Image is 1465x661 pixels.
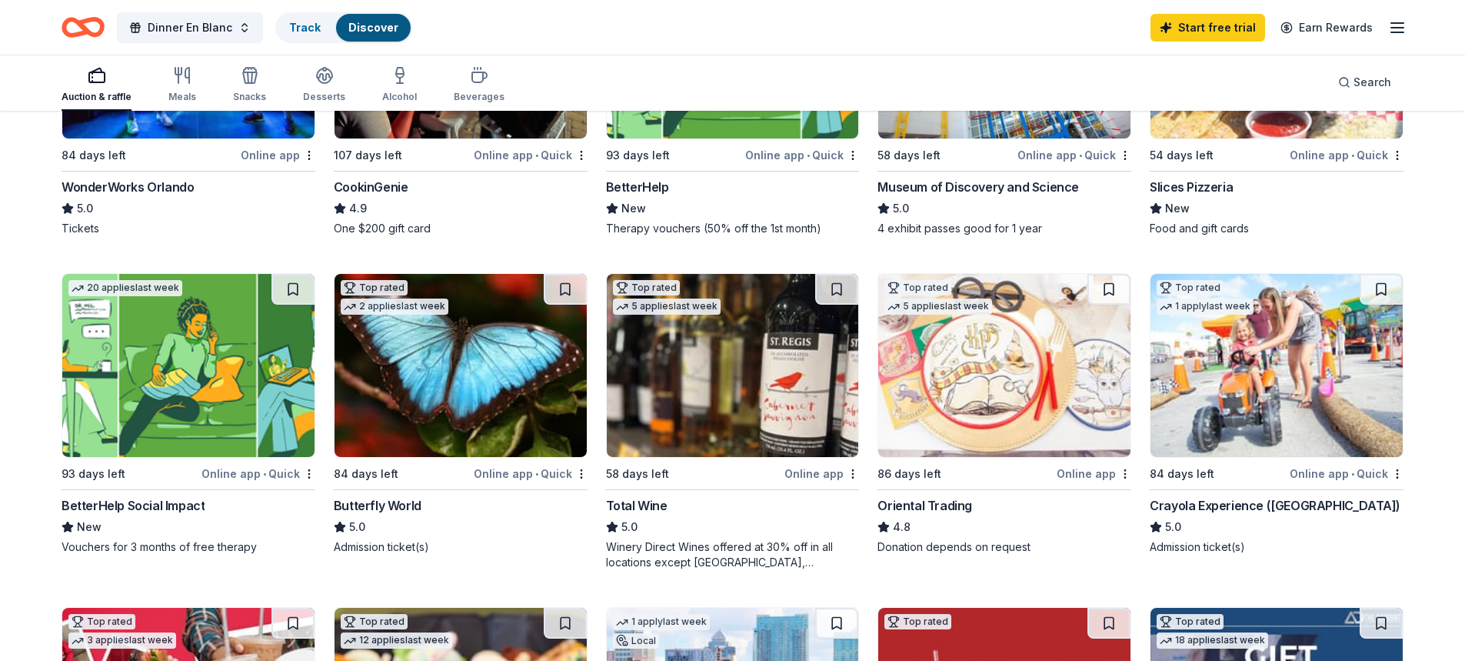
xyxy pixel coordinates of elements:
[1150,539,1403,555] div: Admission ticket(s)
[148,18,232,37] span: Dinner En Blanc
[1157,633,1268,649] div: 18 applies last week
[474,464,588,483] div: Online app Quick
[1150,221,1403,236] div: Food and gift cards
[348,21,398,34] a: Discover
[62,91,132,103] div: Auction & raffle
[1353,73,1391,92] span: Search
[1351,149,1354,162] span: •
[62,539,315,555] div: Vouchers for 3 months of free therapy
[606,178,669,196] div: BetterHelp
[613,633,659,649] div: Local
[349,199,367,218] span: 4.9
[334,178,408,196] div: CookinGenie
[1150,274,1403,457] img: Image for Crayola Experience (Orlando)
[62,178,194,196] div: WonderWorks Orlando
[1150,178,1233,196] div: Slices Pizzeria
[807,149,810,162] span: •
[233,91,266,103] div: Snacks
[607,274,859,457] img: Image for Total Wine
[1271,14,1382,42] a: Earn Rewards
[233,60,266,111] button: Snacks
[1157,280,1224,295] div: Top rated
[613,614,710,630] div: 1 apply last week
[1150,496,1400,515] div: Crayola Experience ([GEOGRAPHIC_DATA])
[168,91,196,103] div: Meals
[1057,464,1131,483] div: Online app
[303,91,345,103] div: Desserts
[263,468,266,480] span: •
[1165,518,1181,536] span: 5.0
[303,60,345,111] button: Desserts
[877,273,1131,555] a: Image for Oriental TradingTop rated5 applieslast week86 days leftOnline appOriental Trading4.8Don...
[884,614,951,629] div: Top rated
[613,299,721,315] div: 5 applies last week
[335,274,587,457] img: Image for Butterfly World
[341,614,408,629] div: Top rated
[606,146,670,165] div: 93 days left
[1150,273,1403,555] a: Image for Crayola Experience (Orlando)Top rated1 applylast week84 days leftOnline app•QuickCrayol...
[62,221,315,236] div: Tickets
[606,465,669,483] div: 58 days left
[1150,14,1265,42] a: Start free trial
[1150,465,1214,483] div: 84 days left
[334,539,588,555] div: Admission ticket(s)
[77,199,93,218] span: 5.0
[62,274,315,457] img: Image for BetterHelp Social Impact
[893,518,911,536] span: 4.8
[606,273,860,570] a: Image for Total WineTop rated5 applieslast week58 days leftOnline appTotal Wine5.0Winery Direct W...
[62,273,315,555] a: Image for BetterHelp Social Impact20 applieslast week93 days leftOnline app•QuickBetterHelp Socia...
[275,12,412,43] button: TrackDiscover
[168,60,196,111] button: Meals
[334,221,588,236] div: One $200 gift card
[454,60,504,111] button: Beverages
[1165,199,1190,218] span: New
[613,280,680,295] div: Top rated
[349,518,365,536] span: 5.0
[1351,468,1354,480] span: •
[1157,614,1224,629] div: Top rated
[117,12,263,43] button: Dinner En Blanc
[62,465,125,483] div: 93 days left
[474,145,588,165] div: Online app Quick
[68,633,176,649] div: 3 applies last week
[1326,67,1403,98] button: Search
[341,633,452,649] div: 12 applies last week
[1290,464,1403,483] div: Online app Quick
[77,518,102,536] span: New
[334,146,402,165] div: 107 days left
[62,9,105,45] a: Home
[241,145,315,165] div: Online app
[884,299,992,315] div: 5 applies last week
[877,146,941,165] div: 58 days left
[68,614,135,629] div: Top rated
[877,178,1079,196] div: Museum of Discovery and Science
[784,464,859,483] div: Online app
[289,21,321,34] a: Track
[606,539,860,570] div: Winery Direct Wines offered at 30% off in all locations except [GEOGRAPHIC_DATA], [GEOGRAPHIC_DAT...
[1017,145,1131,165] div: Online app Quick
[334,465,398,483] div: 84 days left
[877,539,1131,555] div: Donation depends on request
[535,468,538,480] span: •
[621,518,638,536] span: 5.0
[454,91,504,103] div: Beverages
[621,199,646,218] span: New
[382,60,417,111] button: Alcohol
[341,280,408,295] div: Top rated
[334,273,588,555] a: Image for Butterfly WorldTop rated2 applieslast week84 days leftOnline app•QuickButterfly World5....
[341,299,448,315] div: 2 applies last week
[884,280,951,295] div: Top rated
[1290,145,1403,165] div: Online app Quick
[382,91,417,103] div: Alcohol
[1157,299,1254,315] div: 1 apply last week
[62,146,126,165] div: 84 days left
[606,496,668,515] div: Total Wine
[877,496,972,515] div: Oriental Trading
[1150,146,1214,165] div: 54 days left
[68,280,182,296] div: 20 applies last week
[877,465,941,483] div: 86 days left
[893,199,909,218] span: 5.0
[62,60,132,111] button: Auction & raffle
[62,496,205,515] div: BetterHelp Social Impact
[745,145,859,165] div: Online app Quick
